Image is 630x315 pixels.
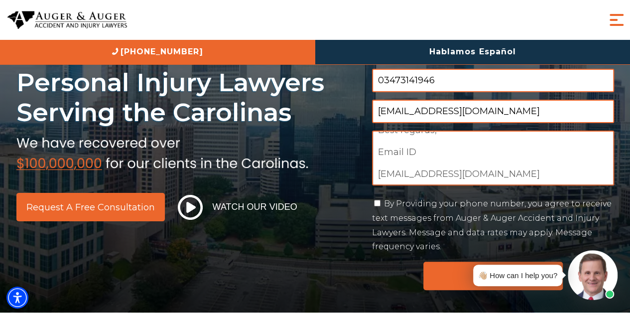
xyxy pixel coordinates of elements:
label: By Providing your phone number, you agree to receive text messages from Auger & Auger Accident an... [372,199,612,251]
button: Watch Our Video [175,194,300,220]
button: Menu [607,10,627,30]
img: Intaker widget Avatar [568,250,618,300]
h1: Personal Injury Lawyers Serving the Carolinas [16,67,360,128]
span: Request a Free Consultation [26,203,155,212]
a: Request a Free Consultation [16,193,165,221]
img: sub text [16,133,308,170]
img: Auger & Auger Accident and Injury Lawyers Logo [7,11,127,29]
input: Submit [423,262,563,290]
div: 👋🏼 How can I help you? [478,269,557,282]
div: Accessibility Menu [6,287,28,309]
input: Phone Number [372,69,614,92]
input: Email [372,100,614,123]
